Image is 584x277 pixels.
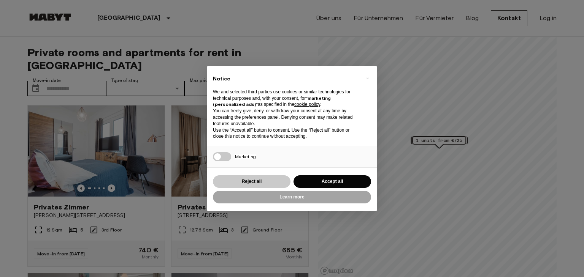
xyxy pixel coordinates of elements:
[361,72,373,84] button: Close this notice
[294,102,320,107] a: cookie policy
[235,154,256,159] span: Marketing
[213,127,359,140] p: Use the “Accept all” button to consent. Use the “Reject all” button or close this notice to conti...
[213,75,359,83] h2: Notice
[213,108,359,127] p: You can freely give, deny, or withdraw your consent at any time by accessing the preferences pane...
[213,89,359,108] p: We and selected third parties use cookies or similar technologies for technical purposes and, wit...
[213,175,290,188] button: Reject all
[213,191,371,203] button: Learn more
[294,175,371,188] button: Accept all
[366,74,369,83] span: ×
[213,95,331,107] strong: “marketing (personalized ads)”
